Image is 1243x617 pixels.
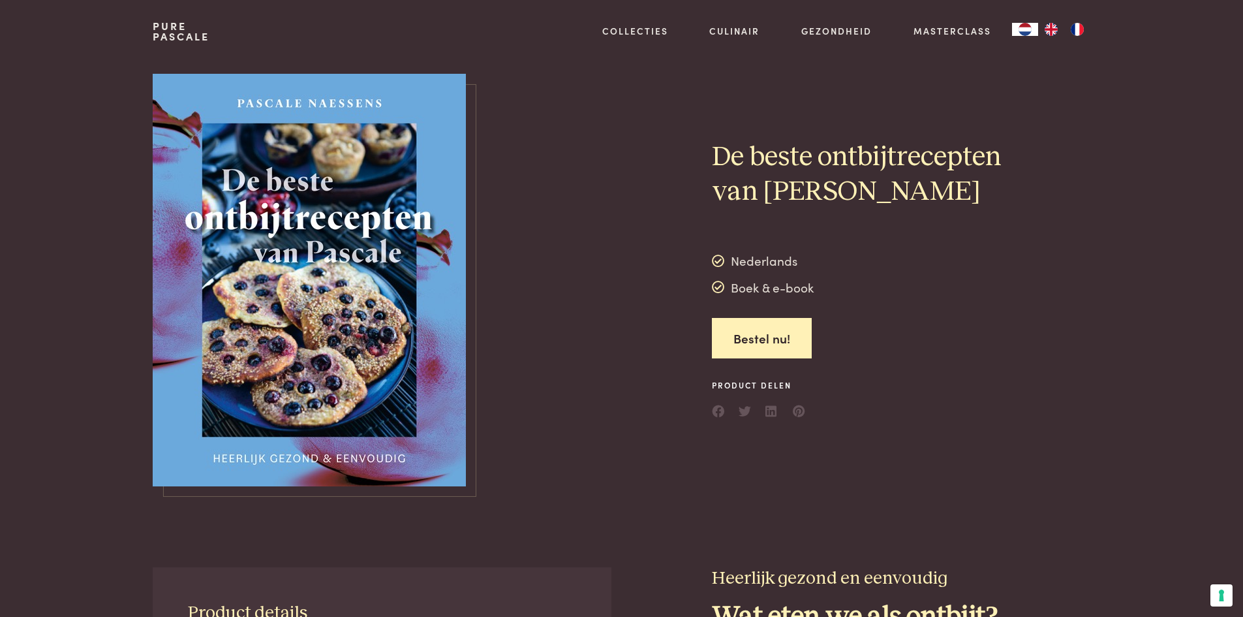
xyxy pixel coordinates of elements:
[1038,23,1064,36] a: EN
[712,140,1011,210] h2: De beste ontbijtrecepten van [PERSON_NAME]
[712,379,806,391] span: Product delen
[1012,23,1038,36] div: Language
[1064,23,1090,36] a: FR
[1012,23,1090,36] aside: Language selected: Nederlands
[1012,23,1038,36] a: NL
[153,74,466,486] img: https://admin.purepascale.com/wp-content/uploads/2025/02/9789020955361.jpeg
[153,21,209,42] a: PurePascale
[709,24,760,38] a: Culinair
[801,24,872,38] a: Gezondheid
[712,251,814,271] div: Nederlands
[1038,23,1090,36] ul: Language list
[913,24,991,38] a: Masterclass
[712,277,814,297] div: Boek & e-book
[712,567,1090,590] h3: Heerlijk gezond en eenvoudig
[1210,584,1233,607] button: Uw voorkeuren voor toestemming voor trackingtechnologieën
[712,318,812,359] a: Bestel nu!
[602,24,668,38] a: Collecties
